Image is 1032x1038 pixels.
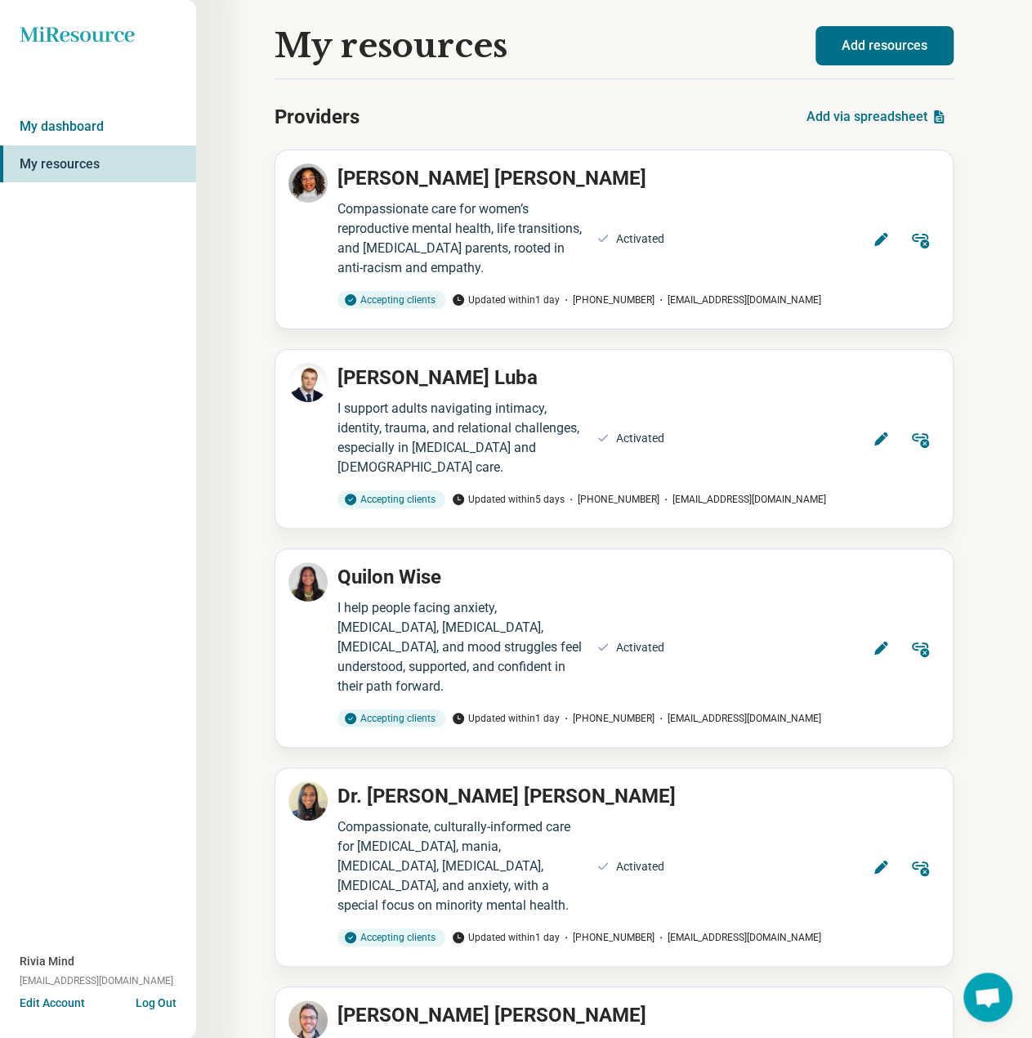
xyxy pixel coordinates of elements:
button: Log Out [136,995,176,1008]
button: Edit Account [20,995,85,1012]
p: [PERSON_NAME] Luba [337,363,538,392]
div: Compassionate, culturally-informed care for [MEDICAL_DATA], mania, [MEDICAL_DATA], [MEDICAL_DATA]... [337,817,587,915]
button: Add via spreadsheet [800,97,954,136]
h1: My resources [275,27,507,65]
span: Rivia Mind [20,953,74,970]
div: Compassionate care for women’s reproductive mental health, life transitions, and [MEDICAL_DATA] p... [337,199,587,278]
div: Accepting clients [337,928,445,946]
span: [PHONE_NUMBER] [565,492,659,507]
span: [EMAIL_ADDRESS][DOMAIN_NAME] [654,930,821,945]
div: Accepting clients [337,709,445,727]
span: Updated within 1 day [452,711,560,726]
span: Updated within 1 day [452,293,560,307]
div: Accepting clients [337,291,445,309]
div: Activated [616,230,664,248]
button: Add resources [815,26,954,65]
span: [EMAIL_ADDRESS][DOMAIN_NAME] [659,492,826,507]
div: I help people facing anxiety, [MEDICAL_DATA], [MEDICAL_DATA], [MEDICAL_DATA], and mood struggles ... [337,598,587,696]
div: Activated [616,639,664,656]
h2: Providers [275,102,360,132]
div: I support adults navigating intimacy, identity, trauma, and relational challenges, especially in ... [337,399,587,477]
div: Activated [616,858,664,875]
span: [PHONE_NUMBER] [560,293,654,307]
p: Quilon Wise [337,562,441,592]
span: [PHONE_NUMBER] [560,930,654,945]
a: Open chat [963,973,1012,1022]
span: [PHONE_NUMBER] [560,711,654,726]
p: Dr. [PERSON_NAME] [PERSON_NAME] [337,781,676,811]
span: Updated within 1 day [452,930,560,945]
span: [EMAIL_ADDRESS][DOMAIN_NAME] [654,711,821,726]
p: [PERSON_NAME] [PERSON_NAME] [337,163,646,193]
span: [EMAIL_ADDRESS][DOMAIN_NAME] [20,973,173,988]
span: [EMAIL_ADDRESS][DOMAIN_NAME] [654,293,821,307]
p: [PERSON_NAME] [PERSON_NAME] [337,1000,646,1030]
div: Accepting clients [337,490,445,508]
div: Activated [616,430,664,447]
span: Updated within 5 days [452,492,565,507]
